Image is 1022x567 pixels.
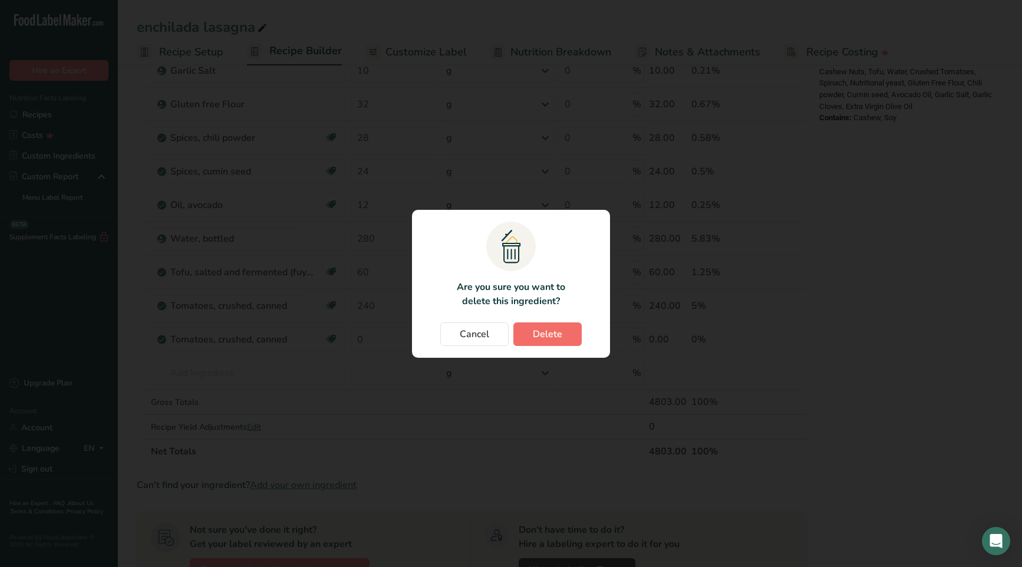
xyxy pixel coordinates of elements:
button: Delete [513,322,582,346]
span: Delete [533,327,562,341]
div: Open Intercom Messenger [982,527,1010,555]
p: Are you sure you want to delete this ingredient? [450,280,572,308]
button: Cancel [440,322,509,346]
span: Cancel [460,327,489,341]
